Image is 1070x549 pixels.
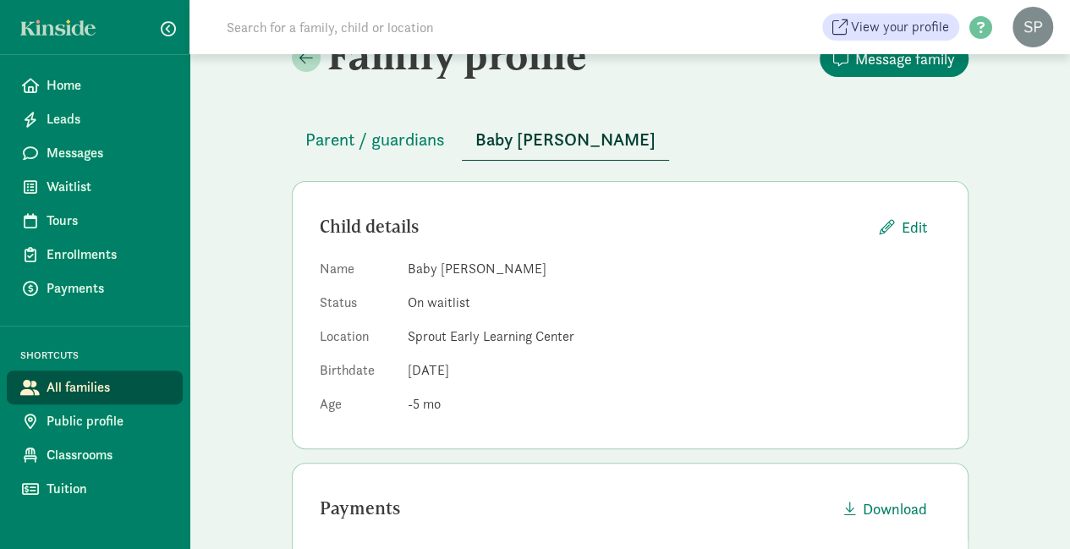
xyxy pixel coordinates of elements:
span: Baby [PERSON_NAME] [475,126,656,153]
span: Enrollments [47,244,169,265]
a: Classrooms [7,438,183,472]
span: Message family [855,47,955,70]
span: Messages [47,143,169,163]
button: Download [831,491,941,527]
dd: On waitlist [408,293,941,313]
button: Parent / guardians [292,119,458,160]
dd: Sprout Early Learning Center [408,327,941,347]
a: Home [7,69,183,102]
a: Messages [7,136,183,170]
iframe: Chat Widget [985,468,1070,549]
button: Edit [866,209,941,245]
a: View your profile [822,14,959,41]
span: View your profile [851,17,949,37]
span: Classrooms [47,445,169,465]
a: Tuition [7,472,183,506]
button: Message family [820,41,968,77]
h2: Family profile [292,31,627,79]
a: Leads [7,102,183,136]
span: Waitlist [47,177,169,197]
a: All families [7,371,183,404]
dd: Baby [PERSON_NAME] [408,259,941,279]
span: Payments [47,278,169,299]
input: Search for a family, child or location [217,10,691,44]
span: Download [863,497,927,520]
dt: Location [320,327,394,354]
span: Tuition [47,479,169,499]
span: Home [47,75,169,96]
a: Public profile [7,404,183,438]
a: Baby [PERSON_NAME] [462,130,669,150]
dt: Birthdate [320,360,394,387]
span: Tours [47,211,169,231]
a: Waitlist [7,170,183,204]
span: [DATE] [408,361,449,379]
span: Public profile [47,411,169,431]
span: Parent / guardians [305,126,445,153]
span: -5 [408,395,441,413]
span: All families [47,377,169,398]
a: Payments [7,272,183,305]
span: Leads [47,109,169,129]
div: Child details [320,213,866,240]
button: Baby [PERSON_NAME] [462,119,669,161]
a: Enrollments [7,238,183,272]
div: Payments [320,495,831,522]
dt: Name [320,259,394,286]
dt: Age [320,394,394,421]
a: Tours [7,204,183,238]
dt: Status [320,293,394,320]
a: Parent / guardians [292,130,458,150]
span: Edit [902,216,927,239]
